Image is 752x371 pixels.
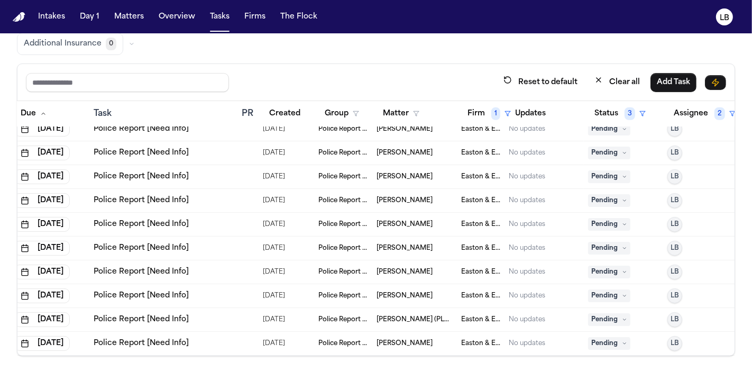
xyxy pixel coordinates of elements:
[13,12,25,22] a: Home
[14,146,70,160] button: [DATE]
[14,193,70,208] button: [DATE]
[263,146,285,160] span: 9/11/2025, 7:36:33 AM
[377,104,426,123] button: Matter
[318,173,368,181] span: Police Report & Investigation
[154,7,199,26] button: Overview
[318,315,368,324] span: Police Report & Investigation
[318,196,368,205] span: Police Report & Investigation
[588,313,630,326] span: Pending
[318,104,365,123] button: Group
[17,33,123,55] button: Additional Insurance0
[588,218,630,231] span: Pending
[667,146,682,160] button: LB
[588,289,630,302] span: Pending
[461,104,517,123] button: Firm1
[318,339,368,348] span: Police Report & Investigation
[263,104,307,123] button: Created
[34,7,69,26] button: Intakes
[667,336,682,351] button: LB
[667,193,682,208] button: LB
[671,173,679,181] span: LB
[667,312,682,327] button: LB
[509,292,545,300] div: No updates
[94,219,189,230] a: Police Report [Need Info]
[14,241,70,256] button: [DATE]
[461,268,500,276] span: Easton & Easton
[377,220,433,229] span: Martin Felix
[14,312,70,327] button: [DATE]
[318,125,368,133] span: Police Report & Investigation
[667,122,682,137] button: LB
[588,104,652,123] button: Status3
[588,147,630,159] span: Pending
[667,241,682,256] button: LB
[263,217,285,232] span: 9/11/2025, 7:40:12 AM
[509,149,545,157] div: No updates
[671,244,679,252] span: LB
[509,315,545,324] div: No updates
[276,7,322,26] button: The Flock
[242,107,254,120] div: PR
[667,169,682,184] button: LB
[377,339,433,348] span: Nicole Harris
[318,220,368,229] span: Police Report & Investigation
[667,288,682,303] button: LB
[94,314,189,325] a: Police Report [Need Info]
[671,339,679,348] span: LB
[110,7,148,26] a: Matters
[24,39,102,49] span: Additional Insurance
[671,220,679,229] span: LB
[263,312,285,327] span: 9/11/2025, 7:44:49 AM
[377,268,433,276] span: Dennis Grogan
[263,265,285,279] span: 9/11/2025, 7:42:31 AM
[667,217,682,232] button: LB
[263,288,285,303] span: 9/11/2025, 7:43:35 AM
[671,149,679,157] span: LB
[461,244,500,252] span: Easton & Easton
[509,268,545,276] div: No updates
[461,196,500,205] span: Easton & Easton
[263,169,285,184] span: 9/11/2025, 7:37:22 AM
[14,104,53,123] button: Due
[76,7,104,26] a: Day 1
[588,73,646,92] button: Clear all
[94,148,189,158] a: Police Report [Need Info]
[461,315,500,324] span: Easton & Easton
[588,194,630,207] span: Pending
[461,173,500,181] span: Easton & Easton
[588,337,630,350] span: Pending
[461,125,500,133] span: Easton & Easton
[461,220,500,229] span: Easton & Easton
[497,73,584,92] button: Reset to default
[461,339,500,348] span: Easton & Easton
[588,242,630,255] span: Pending
[14,122,70,137] button: [DATE]
[705,75,726,90] button: Immediate Task
[671,292,679,300] span: LB
[461,149,500,157] span: Easton & Easton
[509,339,545,348] div: No updates
[94,267,189,277] a: Police Report [Need Info]
[461,292,500,300] span: Easton & Easton
[377,149,433,157] span: Lisa Ramos
[13,12,25,22] img: Finch Logo
[667,265,682,279] button: LB
[509,104,552,123] button: Updates
[509,220,545,229] div: No updates
[206,7,234,26] button: Tasks
[671,125,679,133] span: LB
[377,315,453,324] span: Bianca Salinas (PLEASE DELETE)
[588,266,630,278] span: Pending
[671,315,679,324] span: LB
[671,196,679,205] span: LB
[94,195,189,206] a: Police Report [Need Info]
[318,268,368,276] span: Police Report & Investigation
